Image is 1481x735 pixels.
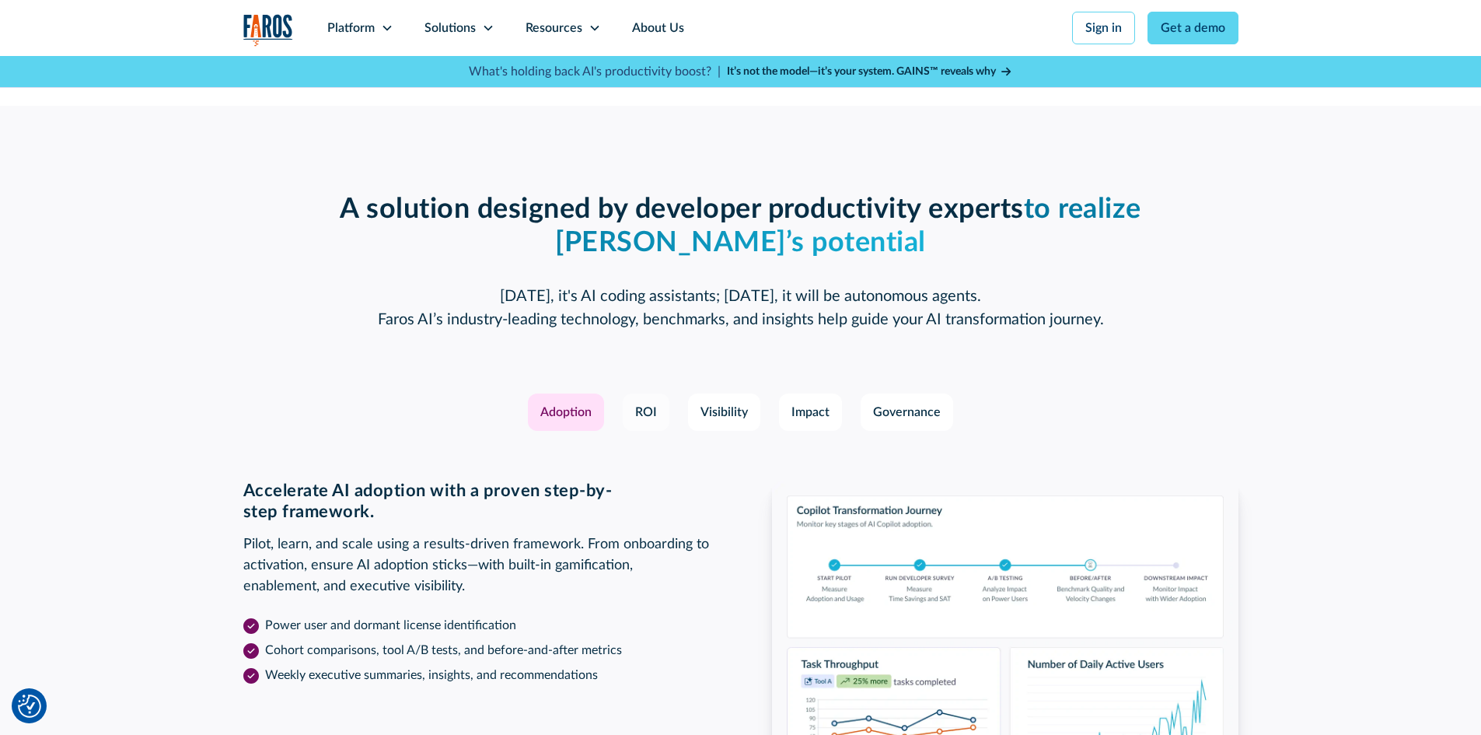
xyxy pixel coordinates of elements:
img: Revisit consent button [18,695,41,718]
div: Platform [327,19,375,37]
a: Sign in [1072,12,1135,44]
strong: A solution designed by developer productivity experts [340,195,1141,257]
div: ROI [635,403,657,422]
div: Visibility [700,403,748,422]
div: Solutions [424,19,476,37]
h3: Accelerate AI adoption with a proven step-by-step framework. [243,481,710,522]
div: Resources [526,19,582,37]
div: Impact [791,403,830,422]
p: Faros AI’s industry-leading technology, benchmarks, and insights help guide your AI transformatio... [318,308,1164,331]
li: Cohort comparisons, tool A/B tests, and before-and-after metrics [243,641,710,660]
strong: It’s not the model—it’s your system. GAINS™ reveals why [727,66,996,77]
div: Adoption [540,403,592,422]
li: Weekly executive summaries, insights, and recommendations [243,666,710,684]
p: What's holding back AI's productivity boost? | [469,62,721,81]
a: home [243,14,293,46]
button: Cookie Settings [18,695,41,718]
p: [DATE], it's AI coding assistants; [DATE], it will be autonomous agents. [318,285,1164,308]
li: Power user and dormant license identification [243,616,710,635]
a: It’s not the model—it’s your system. GAINS™ reveals why [727,64,1013,80]
div: Governance [873,403,941,422]
a: Get a demo [1147,12,1238,44]
p: Pilot, learn, and scale using a results-driven framework. From onboarding to activation, ensure A... [243,534,710,597]
img: Logo of the analytics and reporting company Faros. [243,14,293,46]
